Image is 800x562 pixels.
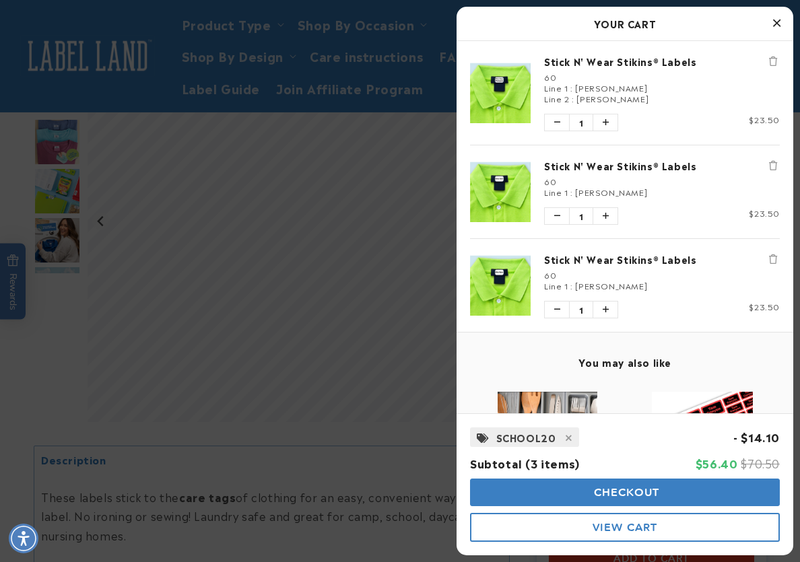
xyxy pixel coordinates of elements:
button: Gorgias live chat [7,5,163,40]
div: 60 [544,71,780,82]
div: 60 [544,269,780,280]
span: 1 [569,302,593,318]
span: Line 1 [544,81,568,94]
span: : [570,279,573,291]
button: Increase quantity of Stick N' Wear Stikins® Labels [593,208,618,224]
button: cart [470,513,780,542]
h2: Your Cart [470,13,780,34]
span: Line 1 [544,186,568,198]
img: Stick N' Wear Stikins® Labels [470,162,531,222]
button: Close Cart [766,13,787,34]
button: Remove Stick N' Wear Stikins® Labels [766,55,780,68]
span: SCHOOL20 [496,429,556,446]
button: cart [470,479,780,506]
span: Line 1 [544,279,568,291]
button: Increase quantity of Stick N' Wear Stikins® Labels [593,114,618,131]
img: Kosher Labels - Label Land [498,392,598,493]
a: Stick N' Wear Stikins® Labels [544,252,780,266]
span: [PERSON_NAME] [576,92,648,104]
h4: You may also like [470,356,780,368]
span: 1 [569,114,593,131]
span: : [572,92,574,104]
button: Decrease quantity of Stick N' Wear Stikins® Labels [545,302,569,318]
li: product [470,145,780,238]
div: 60 [544,176,780,186]
span: $23.50 [749,300,780,312]
span: : [570,186,573,198]
a: Stick N' Wear Stikins® Labels [544,159,780,172]
span: View Cart [593,521,657,534]
span: $23.50 [749,207,780,219]
span: [PERSON_NAME] [575,279,647,291]
h1: Chat with us [103,15,160,29]
button: Remove Stick N' Wear Stikins® Labels [766,159,780,172]
img: Assorted Name Labels - Label Land [652,392,753,493]
a: Stick N' Wear Stikins® Labels [544,55,780,68]
img: Stick N' Wear Stikins® Labels [470,255,531,316]
span: Line 2 [544,92,570,104]
span: Checkout [591,486,660,499]
span: $56.40 [696,455,738,471]
span: [PERSON_NAME] [575,186,647,198]
span: 1 [569,208,593,224]
span: - $14.10 [733,429,780,445]
div: Accessibility Menu [9,524,38,553]
li: product [470,41,780,145]
button: Decrease quantity of Stick N' Wear Stikins® Labels [545,114,569,131]
span: $70.50 [741,455,780,471]
span: [PERSON_NAME] [575,81,647,94]
button: Remove Stick N' Wear Stikins® Labels [766,252,780,266]
button: Decrease quantity of Stick N' Wear Stikins® Labels [545,208,569,224]
span: : [570,81,573,94]
button: Increase quantity of Stick N' Wear Stikins® Labels [593,302,618,318]
img: Stick N' Wear Stikins® Labels [470,63,531,123]
span: Subtotal (3 items) [470,455,580,471]
li: product [470,238,780,332]
span: $23.50 [749,113,780,125]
